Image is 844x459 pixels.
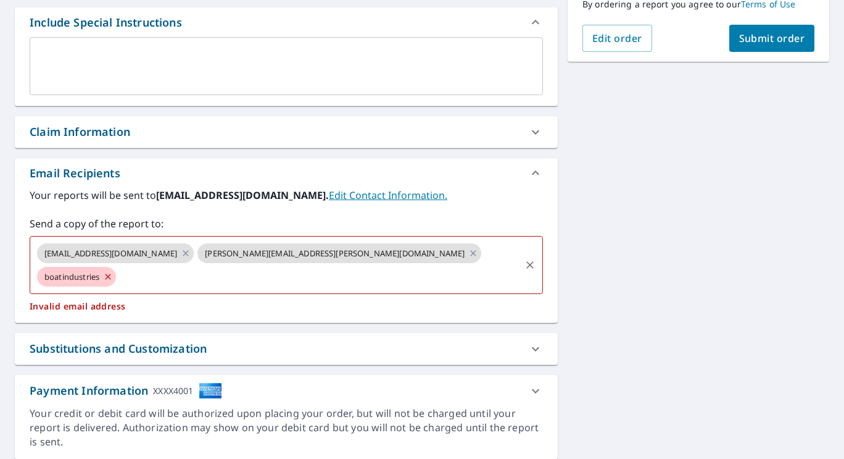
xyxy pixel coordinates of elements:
div: [PERSON_NAME][EMAIL_ADDRESS][PERSON_NAME][DOMAIN_NAME] [197,243,481,263]
div: Claim Information [15,116,558,148]
div: Email Recipients [15,158,558,188]
b: [EMAIL_ADDRESS][DOMAIN_NAME]. [156,188,329,202]
span: [EMAIL_ADDRESS][DOMAIN_NAME] [37,248,184,259]
div: Claim Information [30,124,130,140]
div: Substitutions and Customization [15,333,558,364]
span: boatindustries [37,271,107,283]
span: Submit order [739,32,805,45]
div: Include Special Instructions [30,14,182,31]
button: Submit order [729,25,815,52]
div: Payment InformationXXXX4001cardImage [15,375,558,406]
button: Edit order [582,25,652,52]
img: cardImage [199,382,222,399]
div: Include Special Instructions [15,7,558,37]
p: Invalid email address [30,301,543,312]
span: Edit order [592,32,642,45]
a: EditContactInfo [329,188,447,202]
div: Substitutions and Customization [30,340,207,357]
div: [EMAIL_ADDRESS][DOMAIN_NAME] [37,243,194,263]
div: Payment Information [30,382,222,399]
label: Send a copy of the report to: [30,216,543,231]
div: XXXX4001 [153,382,193,399]
div: Your credit or debit card will be authorized upon placing your order, but will not be charged unt... [30,406,543,449]
div: boatindustries [37,267,116,287]
button: Clear [521,256,539,274]
span: [PERSON_NAME][EMAIL_ADDRESS][PERSON_NAME][DOMAIN_NAME] [197,248,472,259]
label: Your reports will be sent to [30,188,543,203]
div: Email Recipients [30,165,120,182]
